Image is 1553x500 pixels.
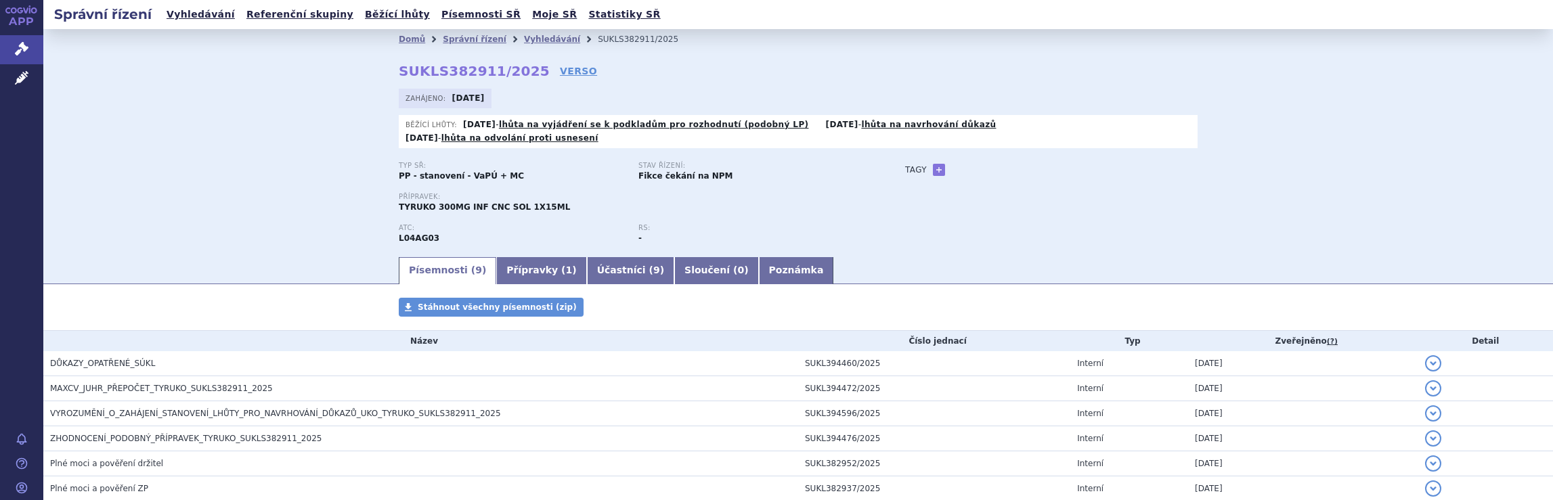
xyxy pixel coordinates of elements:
[1070,331,1188,351] th: Typ
[463,120,496,129] strong: [DATE]
[43,331,798,351] th: Název
[1188,401,1418,426] td: [DATE]
[399,171,524,181] strong: PP - stanovení - VaPÚ + MC
[933,164,945,176] a: +
[50,484,148,493] span: Plné moci a pověření ZP
[1077,409,1103,418] span: Interní
[50,434,322,443] span: ZHODNOCENÍ_PODOBNÝ_PŘÍPRAVEK_TYRUKO_SUKLS382911_2025
[441,133,598,143] a: lhůta na odvolání proti usnesení
[43,5,162,24] h2: Správní řízení
[638,162,865,170] p: Stav řízení:
[653,265,660,275] span: 9
[1077,359,1103,368] span: Interní
[1188,331,1418,351] th: Zveřejněno
[674,257,758,284] a: Sloučení (0)
[798,426,1070,451] td: SUKL394476/2025
[399,224,625,232] p: ATC:
[598,29,696,49] li: SUKLS382911/2025
[1188,351,1418,376] td: [DATE]
[443,35,506,44] a: Správní řízení
[638,233,642,243] strong: -
[798,351,1070,376] td: SUKL394460/2025
[162,5,239,24] a: Vyhledávání
[418,302,577,312] span: Stáhnout všechny písemnosti (zip)
[759,257,834,284] a: Poznámka
[1077,384,1103,393] span: Interní
[798,376,1070,401] td: SUKL394472/2025
[1188,451,1418,476] td: [DATE]
[1425,355,1441,371] button: detail
[1077,459,1103,468] span: Interní
[50,459,163,468] span: Plné moci a pověření držitel
[406,119,460,130] span: Běžící lhůty:
[406,133,438,143] strong: [DATE]
[1327,337,1338,346] abbr: (?)
[826,120,858,129] strong: [DATE]
[1425,430,1441,447] button: detail
[798,451,1070,476] td: SUKL382952/2025
[496,257,586,284] a: Přípravky (1)
[737,265,744,275] span: 0
[1188,426,1418,451] td: [DATE]
[399,63,550,79] strong: SUKLS382911/2025
[638,171,732,181] strong: Fikce čekání na NPM
[1418,331,1553,351] th: Detail
[452,93,485,103] strong: [DATE]
[50,409,501,418] span: VYROZUMĚNÍ_O_ZAHÁJENÍ_STANOVENÍ_LHŮTY_PRO_NAVRHOVÁNÍ_DŮKAZŮ_UKO_TYRUKO_SUKLS382911_2025
[242,5,357,24] a: Referenční skupiny
[638,224,865,232] p: RS:
[798,401,1070,426] td: SUKL394596/2025
[1077,484,1103,493] span: Interní
[437,5,525,24] a: Písemnosti SŘ
[584,5,664,24] a: Statistiky SŘ
[399,193,878,201] p: Přípravek:
[50,359,155,368] span: DŮKAZY_OPATŘENÉ_SÚKL
[399,162,625,170] p: Typ SŘ:
[399,298,584,317] a: Stáhnout všechny písemnosti (zip)
[399,233,439,243] strong: NATALIZUMAB
[1425,380,1441,396] button: detail
[406,93,448,104] span: Zahájeno:
[361,5,434,24] a: Běžící lhůty
[399,35,425,44] a: Domů
[50,384,273,393] span: MAXCV_JUHR_PŘEPOČET_TYRUKO_SUKLS382911_2025
[1425,480,1441,497] button: detail
[566,265,573,275] span: 1
[406,133,598,143] p: -
[1077,434,1103,443] span: Interní
[1425,405,1441,422] button: detail
[826,119,997,130] p: -
[463,119,808,130] p: -
[587,257,674,284] a: Účastníci (9)
[399,202,570,212] span: TYRUKO 300MG INF CNC SOL 1X15ML
[560,64,597,78] a: VERSO
[861,120,996,129] a: lhůta na navrhování důkazů
[528,5,581,24] a: Moje SŘ
[499,120,809,129] a: lhůta na vyjádření se k podkladům pro rozhodnutí (podobný LP)
[1188,376,1418,401] td: [DATE]
[475,265,482,275] span: 9
[905,162,927,178] h3: Tagy
[524,35,580,44] a: Vyhledávání
[399,257,496,284] a: Písemnosti (9)
[798,331,1070,351] th: Číslo jednací
[1425,455,1441,472] button: detail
